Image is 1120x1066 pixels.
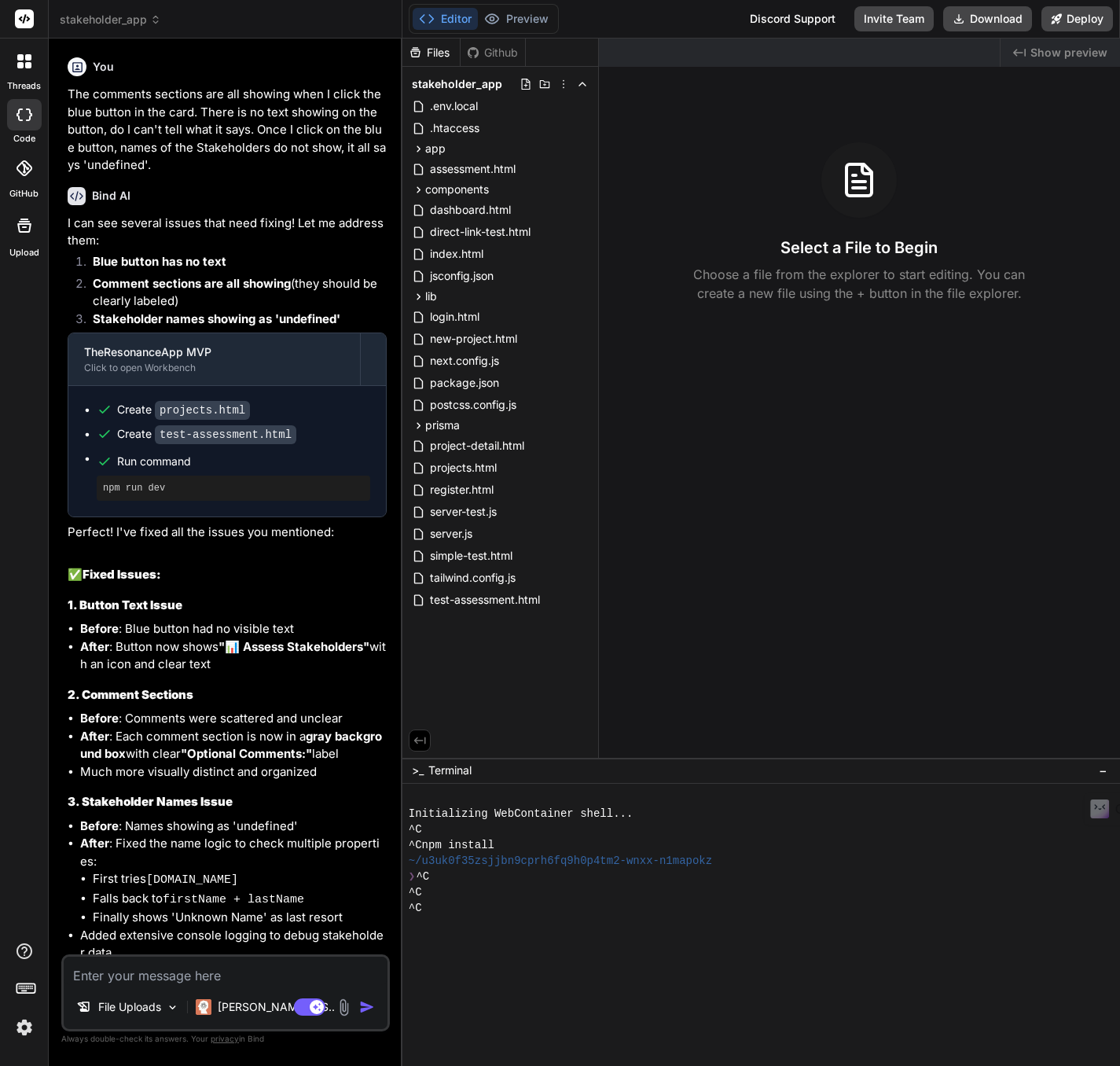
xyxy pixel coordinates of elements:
[428,524,474,543] span: server.js
[428,590,542,609] span: test-assessment.html
[80,639,109,654] strong: After
[409,900,422,916] span: ^C
[218,999,335,1015] p: [PERSON_NAME] 4 S..
[428,458,498,477] span: projects.html
[409,822,422,837] span: ^C
[211,1034,239,1043] span: privacy
[117,454,370,469] span: Run command
[80,711,119,726] strong: Before
[428,119,481,138] span: .htaccess
[425,182,489,197] span: components
[93,254,226,269] strong: Blue button has no text
[93,311,340,326] strong: Stakeholder names showing as 'undefined'
[416,869,429,884] span: ^C
[428,160,517,178] span: assessment.html
[409,853,712,869] span: ~/u3uk0f35zsjjbn9cprh6fq9h0p4tm2-wnxx-n1mapokz
[428,395,518,414] span: postcss.config.js
[409,869,417,884] span: ❯
[80,620,387,638] li: : Blue button had no visible text
[428,329,519,348] span: new-project.html
[80,818,387,836] li: : Names showing as 'undefined'
[428,502,498,521] span: server-test.js
[428,307,481,326] span: login.html
[854,6,934,31] button: Invite Team
[7,79,41,93] label: threads
[117,426,296,443] div: Create
[428,546,514,565] span: simple-test.html
[84,362,344,374] div: Click to open Workbench
[1041,6,1113,31] button: Deploy
[409,806,633,822] span: Initializing WebContainer shell...
[425,141,446,156] span: app
[1099,763,1107,778] span: −
[155,401,250,420] code: projects.html
[93,890,387,910] li: Falls back to
[80,835,387,927] li: : Fixed the name logic to check multiple properties:
[428,266,495,285] span: jsconfig.json
[83,567,161,582] strong: Fixed Issues:
[428,480,495,499] span: register.html
[402,45,460,61] div: Files
[412,763,424,778] span: >_
[80,927,387,962] li: Added extensive console logging to debug stakeholder data
[943,6,1032,31] button: Download
[9,246,39,259] label: Upload
[359,999,375,1015] img: icon
[428,373,501,392] span: package.json
[93,276,291,291] strong: Comment sections are all showing
[68,215,387,250] p: I can see several issues that need fixing! Let me address them:
[1030,45,1107,61] span: Show preview
[61,1031,390,1046] p: Always double-check its answers. Your in Bind
[1096,758,1111,783] button: −
[13,132,35,145] label: code
[11,1014,38,1041] img: settings
[461,45,525,61] div: Github
[68,333,360,385] button: TheResonanceApp MVPClick to open Workbench
[409,884,422,900] span: ^C
[68,566,387,584] h2: ✅
[335,998,353,1016] img: attachment
[68,794,233,809] strong: 3. Stakeholder Names Issue
[163,893,304,906] code: firstName + lastName
[428,436,526,455] span: project-detail.html
[93,59,114,75] h6: You
[425,289,437,304] span: lib
[740,6,845,31] div: Discord Support
[68,687,193,702] strong: 2. Comment Sections
[428,568,517,587] span: tailwind.config.js
[84,344,344,360] div: TheResonanceApp MVP
[80,836,109,851] strong: After
[92,188,130,204] h6: Bind AI
[80,728,387,763] li: : Each comment section is now in a with clear label
[412,76,502,92] span: stakeholder_app
[68,597,182,612] strong: 1. Button Text Issue
[425,417,460,433] span: prisma
[9,187,39,200] label: GitHub
[80,818,119,833] strong: Before
[155,425,296,444] code: test-assessment.html
[80,638,387,674] li: : Button now shows with an icon and clear text
[146,873,238,887] code: [DOMAIN_NAME]
[80,621,119,636] strong: Before
[196,999,211,1015] img: Claude 4 Sonnet
[103,482,364,494] pre: npm run dev
[413,8,478,30] button: Editor
[780,237,938,259] h3: Select a File to Begin
[60,12,161,28] span: stakeholder_app
[428,97,479,116] span: .env.local
[80,275,387,311] li: (they should be clearly labeled)
[93,870,387,890] li: First tries
[428,351,501,370] span: next.config.js
[181,746,312,761] strong: "Optional Comments:"
[68,524,387,542] p: Perfect! I've fixed all the issues you mentioned:
[428,222,532,241] span: direct-link-test.html
[98,999,161,1015] p: File Uploads
[80,763,387,781] li: Much more visually distinct and organized
[428,763,472,778] span: Terminal
[683,265,1035,303] p: Choose a file from the explorer to start editing. You can create a new file using the + button in...
[80,710,387,728] li: : Comments were scattered and unclear
[93,909,387,927] li: Finally shows 'Unknown Name' as last resort
[478,8,555,30] button: Preview
[218,639,369,654] strong: "📊 Assess Stakeholders"
[80,729,109,744] strong: After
